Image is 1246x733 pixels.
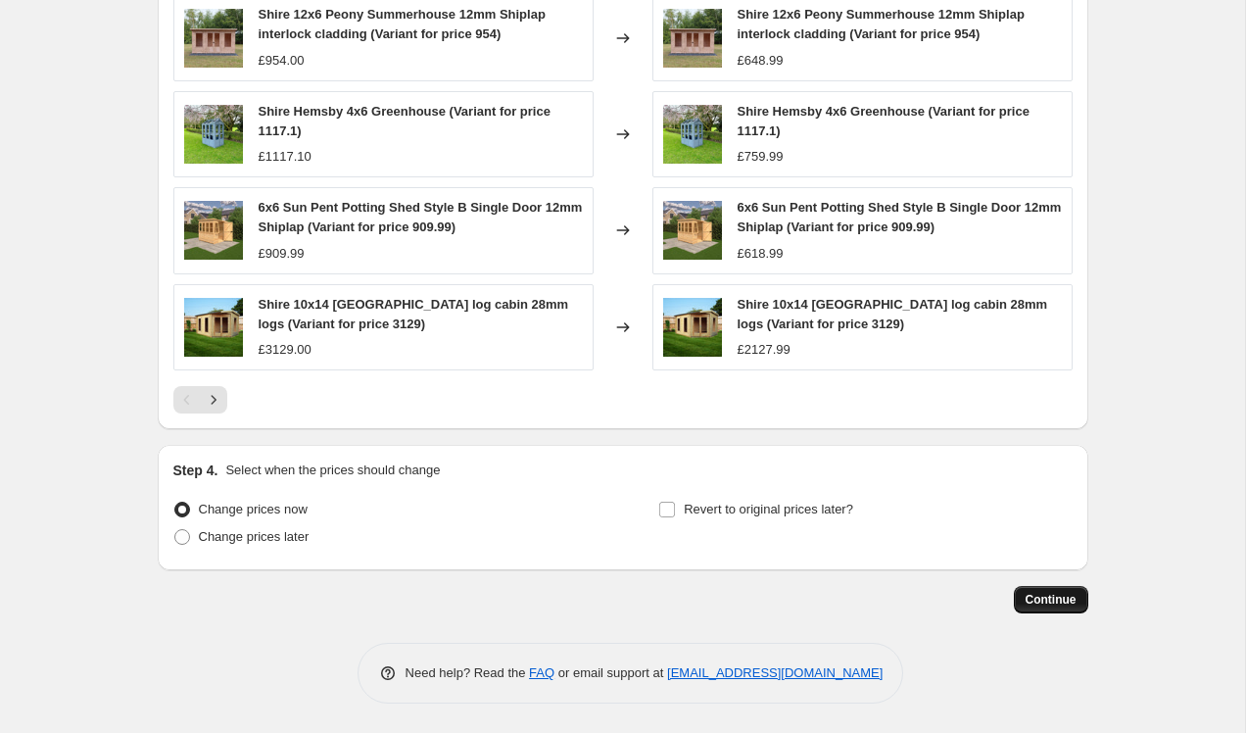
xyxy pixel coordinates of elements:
[738,51,784,71] div: £648.99
[259,200,583,234] span: 6x6 Sun Pent Potting Shed Style B Single Door 12mm Shiplap (Variant for price 909.99)
[738,297,1048,331] span: Shire 10x14 [GEOGRAPHIC_DATA] log cabin 28mm logs (Variant for price 3129)
[738,340,791,360] div: £2127.99
[663,201,722,260] img: Sunpent6x6_styleB_GARDEN_RH-OPEN_b19cae32-78d6-4409-b309-feefdd2195a8_80x.jpg
[225,461,440,480] p: Select when the prices should change
[173,386,227,414] nav: Pagination
[173,461,218,480] h2: Step 4.
[663,105,722,164] img: IMG_1844_5ca75539-b047-4869-93ca-b498fae822f1_80x.jpg
[1014,586,1088,613] button: Continue
[1026,592,1077,608] span: Continue
[667,665,883,680] a: [EMAIL_ADDRESS][DOMAIN_NAME]
[184,105,243,164] img: IMG_1844_5ca75539-b047-4869-93ca-b498fae822f1_80x.jpg
[554,665,667,680] span: or email support at
[738,244,784,264] div: £618.99
[199,529,310,544] span: Change prices later
[259,51,305,71] div: £954.00
[259,297,569,331] span: Shire 10x14 [GEOGRAPHIC_DATA] log cabin 28mm logs (Variant for price 3129)
[738,7,1025,41] span: Shire 12x6 Peony Summerhouse 12mm Shiplap interlock cladding (Variant for price 954)
[738,200,1062,234] span: 6x6 Sun Pent Potting Shed Style B Single Door 12mm Shiplap (Variant for price 909.99)
[184,298,243,357] img: NewLambridge3_515f3b67-fc19-4bc6-a7c1-e7c7ee41b4f3_80x.jpg
[259,147,311,167] div: £1117.10
[663,298,722,357] img: NewLambridge3_515f3b67-fc19-4bc6-a7c1-e7c7ee41b4f3_80x.jpg
[738,147,784,167] div: £759.99
[529,665,554,680] a: FAQ
[259,244,305,264] div: £909.99
[663,9,722,68] img: Peoney_12x6__0000_74661694-c792-48c9-a0cb-f71088221430_80x.jpg
[200,386,227,414] button: Next
[738,104,1030,138] span: Shire Hemsby 4x6 Greenhouse (Variant for price 1117.1)
[259,7,546,41] span: Shire 12x6 Peony Summerhouse 12mm Shiplap interlock cladding (Variant for price 954)
[684,502,853,516] span: Revert to original prices later?
[184,9,243,68] img: Peoney_12x6__0000_74661694-c792-48c9-a0cb-f71088221430_80x.jpg
[184,201,243,260] img: Sunpent6x6_styleB_GARDEN_RH-OPEN_b19cae32-78d6-4409-b309-feefdd2195a8_80x.jpg
[259,340,311,360] div: £3129.00
[406,665,530,680] span: Need help? Read the
[199,502,308,516] span: Change prices now
[259,104,551,138] span: Shire Hemsby 4x6 Greenhouse (Variant for price 1117.1)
